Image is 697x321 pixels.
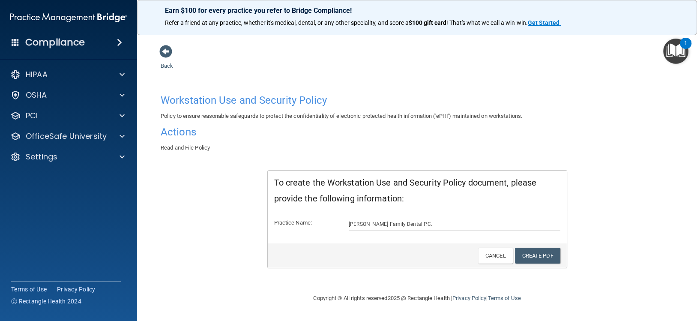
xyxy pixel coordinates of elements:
a: Get Started [528,19,561,26]
a: OfficeSafe University [10,131,125,141]
h4: Actions [161,126,673,138]
a: Settings [10,152,125,162]
a: Create PDF [515,248,560,264]
a: PCI [10,111,125,121]
div: 1 [684,43,687,54]
div: Copyright © All rights reserved 2025 @ Rectangle Health | | [261,285,574,312]
p: HIPAA [26,69,48,80]
a: Cancel [478,248,513,264]
p: PCI [26,111,38,121]
h4: Workstation Use and Security Policy [161,95,673,106]
a: Back [161,52,173,69]
span: Refer a friend at any practice, whether it's medical, dental, or any other speciality, and score a [165,19,409,26]
a: Privacy Policy [452,295,486,301]
a: Terms of Use [488,295,521,301]
a: HIPAA [10,69,125,80]
div: To create the Workstation Use and Security Policy document, please provide the following informat... [268,171,567,211]
a: Terms of Use [11,285,47,294]
a: Privacy Policy [57,285,96,294]
span: Policy to ensure reasonable safeguards to protect the confidentiality of electronic protected hea... [161,113,522,119]
span: Ⓒ Rectangle Health 2024 [11,297,81,306]
p: OSHA [26,90,47,100]
p: OfficeSafe University [26,131,107,141]
strong: Get Started [528,19,559,26]
button: Open Resource Center, 1 new notification [663,39,688,64]
label: Practice Name: [268,218,343,228]
span: ! That's what we call a win-win. [446,19,528,26]
img: PMB logo [10,9,127,26]
p: Settings [26,152,57,162]
span: Read and File Policy [161,144,210,151]
p: Earn $100 for every practice you refer to Bridge Compliance! [165,6,669,15]
a: OSHA [10,90,125,100]
h4: Compliance [25,36,85,48]
strong: $100 gift card [409,19,446,26]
